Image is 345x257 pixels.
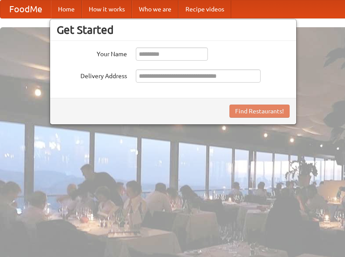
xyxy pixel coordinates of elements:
[178,0,231,18] a: Recipe videos
[0,0,51,18] a: FoodMe
[132,0,178,18] a: Who we are
[57,69,127,80] label: Delivery Address
[51,0,82,18] a: Home
[57,47,127,58] label: Your Name
[57,23,290,36] h3: Get Started
[229,105,290,118] button: Find Restaurants!
[82,0,132,18] a: How it works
